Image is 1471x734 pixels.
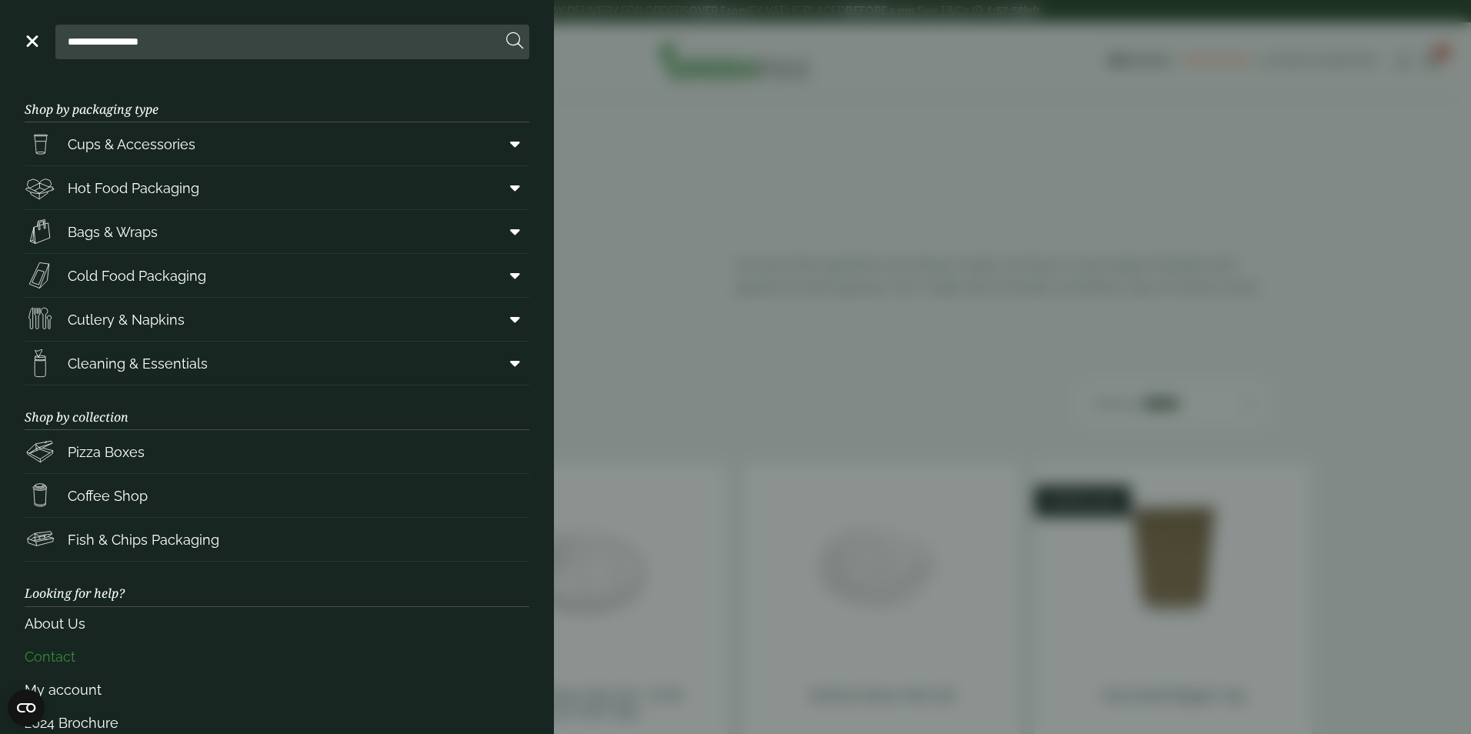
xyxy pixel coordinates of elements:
[68,178,199,199] span: Hot Food Packaging
[25,518,529,561] a: Fish & Chips Packaging
[68,265,206,286] span: Cold Food Packaging
[68,529,219,550] span: Fish & Chips Packaging
[25,122,529,165] a: Cups & Accessories
[25,304,55,335] img: Cutlery.svg
[25,385,529,430] h3: Shop by collection
[68,309,185,330] span: Cutlery & Napkins
[25,348,55,379] img: open-wipe.svg
[25,128,55,159] img: PintNhalf_cup.svg
[68,485,148,506] span: Coffee Shop
[68,353,208,374] span: Cleaning & Essentials
[25,342,529,385] a: Cleaning & Essentials
[25,172,55,203] img: Deli_box.svg
[68,442,145,462] span: Pizza Boxes
[25,673,529,706] a: My account
[25,216,55,247] img: Paper_carriers.svg
[25,260,55,291] img: Sandwich_box.svg
[8,689,45,726] button: Open CMP widget
[25,607,529,640] a: About Us
[25,524,55,555] img: FishNchip_box.svg
[25,166,529,209] a: Hot Food Packaging
[25,436,55,467] img: Pizza_boxes.svg
[68,222,158,242] span: Bags & Wraps
[25,210,529,253] a: Bags & Wraps
[25,480,55,511] img: HotDrink_paperCup.svg
[25,474,529,517] a: Coffee Shop
[25,298,529,341] a: Cutlery & Napkins
[25,254,529,297] a: Cold Food Packaging
[68,134,195,155] span: Cups & Accessories
[25,430,529,473] a: Pizza Boxes
[25,640,529,673] a: Contact
[25,562,529,606] h3: Looking for help?
[25,78,529,122] h3: Shop by packaging type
